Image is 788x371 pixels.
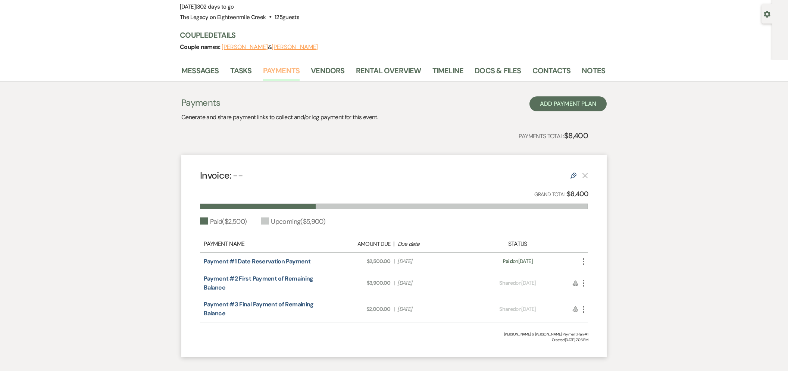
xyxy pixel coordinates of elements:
[470,279,565,287] div: on [DATE]
[318,239,470,248] div: |
[532,65,571,81] a: Contacts
[470,257,565,265] div: on [DATE]
[180,43,222,51] span: Couple names:
[197,3,234,10] span: 302 days to go
[470,239,565,248] div: Status
[200,217,247,227] div: Paid ( $2,500 )
[394,305,394,313] span: |
[499,306,516,312] span: Shared
[398,240,466,248] div: Due date
[311,65,344,81] a: Vendors
[204,239,318,248] div: Payment Name
[564,131,588,140] strong: $8,400
[470,305,565,313] div: on [DATE]
[322,279,391,287] span: $3,900.00
[475,65,521,81] a: Docs & Files
[261,217,325,227] div: Upcoming ( $5,900 )
[503,258,513,265] span: Paid
[275,13,299,21] span: 125 guests
[519,130,588,142] p: Payments Total:
[181,96,378,109] h3: Payments
[204,257,310,265] a: Payment #1 Date Reservation Payment
[181,65,219,81] a: Messages
[200,169,243,182] h4: Invoice:
[394,279,394,287] span: |
[200,331,588,337] div: [PERSON_NAME] & [PERSON_NAME] Payment Plan #1
[499,279,516,286] span: Shared
[534,189,588,200] p: Grand Total:
[397,305,466,313] span: [DATE]
[180,30,598,40] h3: Couple Details
[204,300,313,317] a: Payment #3 Final Payment of Remaining Balance
[397,257,466,265] span: [DATE]
[582,65,605,81] a: Notes
[181,112,378,122] p: Generate and share payment links to collect and/or log payment for this event.
[394,257,394,265] span: |
[272,44,318,50] button: [PERSON_NAME]
[432,65,464,81] a: Timeline
[180,13,266,21] span: The Legacy on Eighteenmile Creek
[200,337,588,343] span: Created: [DATE] 7:06 PM
[204,275,313,291] a: Payment #2 First Payment of Remaining Balance
[180,3,234,10] span: [DATE]
[263,65,300,81] a: Payments
[582,172,588,179] button: This payment plan cannot be deleted because it contains links that have been paid through Weven’s...
[233,169,243,182] span: --
[230,65,252,81] a: Tasks
[764,10,770,17] button: Open lead details
[222,43,318,51] span: &
[322,257,391,265] span: $2,500.00
[322,305,391,313] span: $2,000.00
[529,96,607,111] button: Add Payment Plan
[356,65,421,81] a: Rental Overview
[567,189,588,198] strong: $8,400
[196,3,234,10] span: |
[222,44,268,50] button: [PERSON_NAME]
[397,279,466,287] span: [DATE]
[322,240,390,248] div: Amount Due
